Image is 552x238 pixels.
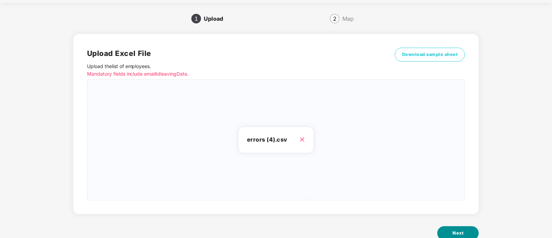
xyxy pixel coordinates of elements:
span: Next [453,230,464,237]
p: Mandatory fields include emailId leavingDate. [87,70,371,78]
span: 2 [333,16,336,21]
h3: errors (4).csv [247,135,305,144]
div: Upload [204,13,229,24]
span: Download sample sheet [402,51,458,58]
p: Upload the list of employees . [87,63,371,78]
h2: Upload Excel File [87,48,371,59]
span: close [299,137,305,142]
span: errors (4).csv close [87,80,465,200]
div: Map [342,13,354,24]
span: 1 [194,16,198,21]
button: Download sample sheet [395,48,465,61]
